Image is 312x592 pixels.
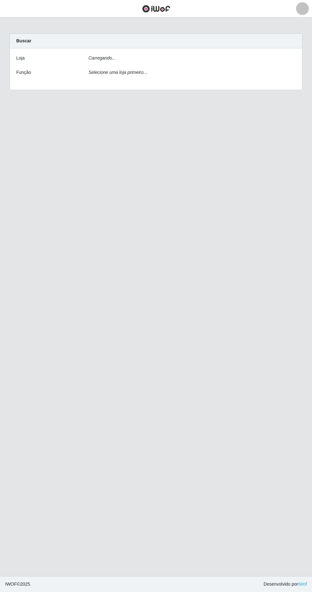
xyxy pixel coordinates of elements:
i: Selecione uma loja primeiro... [89,70,147,75]
strong: Buscar [16,38,31,43]
label: Loja [16,55,25,61]
span: Desenvolvido por [264,581,307,588]
span: © 2025 . [5,581,31,588]
label: Função [16,69,31,76]
img: CoreUI Logo [142,5,170,13]
span: IWOF [5,581,17,587]
i: Carregando... [89,55,116,61]
a: iWof [298,581,307,587]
